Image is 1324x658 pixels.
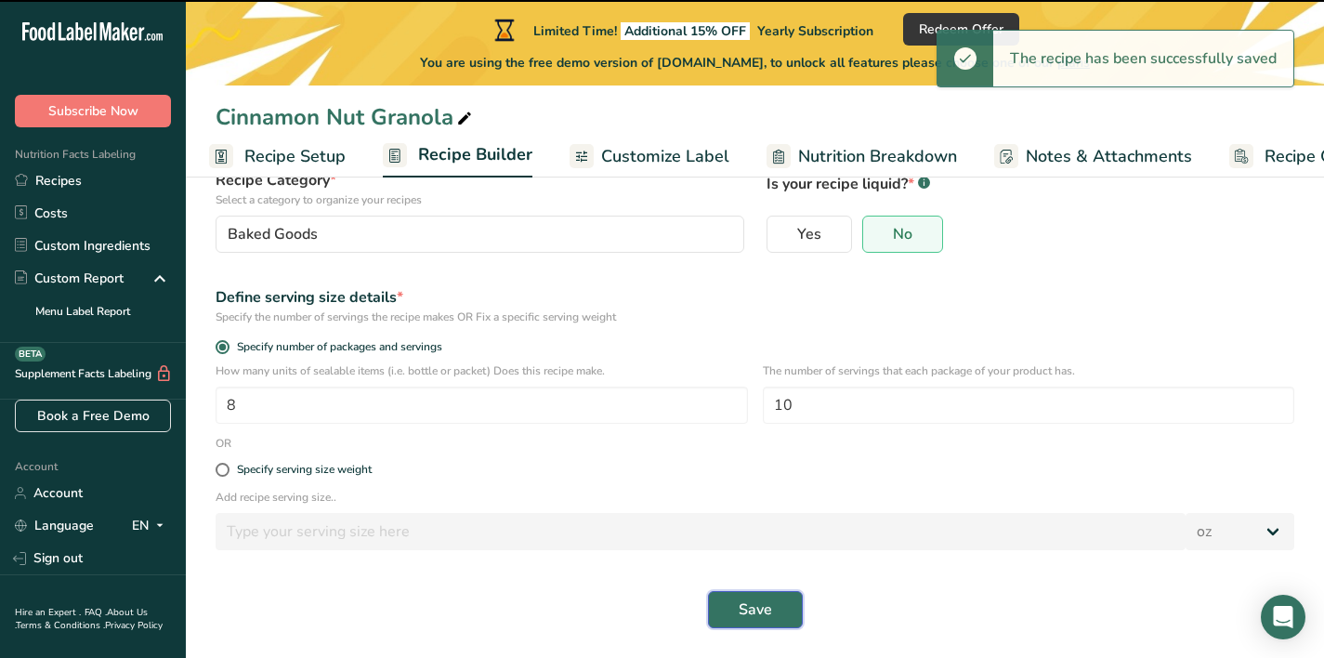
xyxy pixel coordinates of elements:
span: Notes & Attachments [1026,144,1192,169]
a: Language [15,509,94,542]
div: Custom Report [15,269,124,288]
button: Save [708,591,803,628]
span: Baked Goods [228,223,318,245]
span: Subscribe Now [48,101,138,121]
p: Select a category to organize your recipes [216,191,744,208]
div: Specify serving size weight [237,463,372,477]
span: Recipe Builder [418,142,532,167]
div: Define serving size details [216,286,1294,309]
button: Subscribe Now [15,95,171,127]
a: Recipe Builder [383,134,532,178]
a: Customize Label [570,136,729,178]
div: Cinnamon Nut Granola [216,100,476,134]
div: BETA [15,347,46,362]
span: Recipe Setup [244,144,346,169]
div: Limited Time! [491,19,873,41]
span: Specify number of packages and servings [229,340,442,354]
a: Terms & Conditions . [16,619,105,632]
label: Recipe Category [216,169,744,208]
a: Hire an Expert . [15,606,81,619]
button: Redeem Offer [903,13,1019,46]
p: Is your recipe liquid? [767,169,1295,195]
span: Save [739,599,772,621]
span: Yes [797,225,821,243]
span: Redeem Offer [919,20,1003,39]
a: Recipe Setup [209,136,346,178]
div: The recipe has been successfully saved [993,31,1293,86]
a: Nutrition Breakdown [767,136,957,178]
p: How many units of sealable items (i.e. bottle or packet) Does this recipe make. [216,362,748,379]
div: EN [132,515,171,537]
a: Book a Free Demo [15,400,171,432]
a: About Us . [15,606,148,632]
span: You are using the free demo version of [DOMAIN_NAME], to unlock all features please choose one of... [420,53,1090,72]
span: No [893,225,912,243]
button: Baked Goods [216,216,744,253]
a: Privacy Policy [105,619,163,632]
div: Specify the number of servings the recipe makes OR Fix a specific serving weight [216,309,1294,325]
p: Add recipe serving size.. [216,489,1294,506]
span: Additional 15% OFF [621,22,750,40]
span: Customize Label [601,144,729,169]
p: The number of servings that each package of your product has. [763,362,1295,379]
a: FAQ . [85,606,107,619]
div: Open Intercom Messenger [1261,595,1305,639]
a: Notes & Attachments [994,136,1192,178]
span: Nutrition Breakdown [798,144,957,169]
input: Type your serving size here [216,513,1186,550]
span: Yearly Subscription [757,22,873,40]
div: OR [204,435,243,452]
